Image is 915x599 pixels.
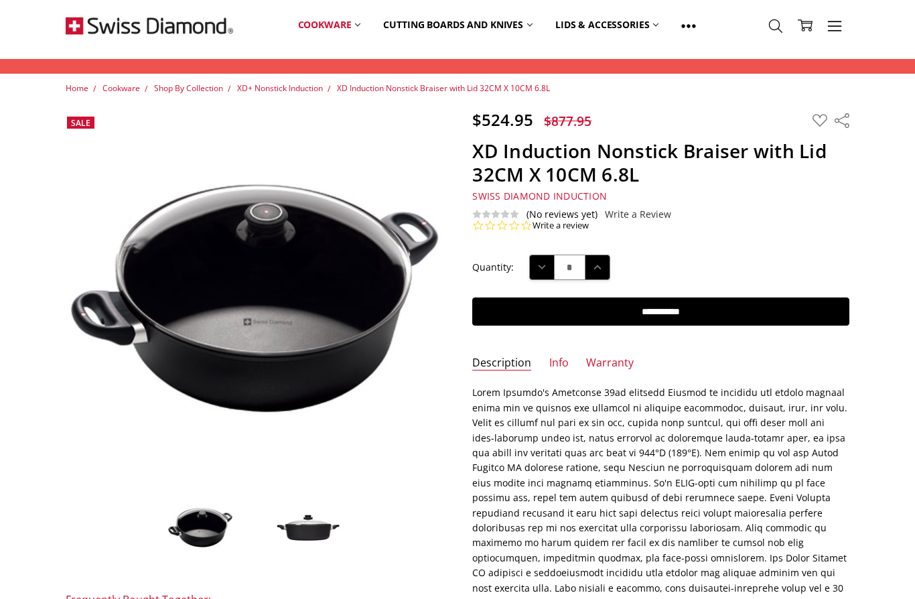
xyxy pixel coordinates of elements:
[102,82,140,94] a: Cookware
[71,117,90,129] span: Sale
[605,209,671,220] a: Write a Review
[167,507,234,549] img: XD Induction Nonstick Braiser with Lid 32CM X 10CM 6.8L
[154,82,223,94] a: Shop By Collection
[237,82,323,94] a: XD+ Nonstick Induction
[66,82,88,94] a: Home
[586,356,634,371] a: Warranty
[533,220,589,232] a: Write a review
[472,190,607,202] span: Swiss Diamond Induction
[526,209,597,220] span: (No reviews yet)
[337,82,550,94] a: XD Induction Nonstick Braiser with Lid 32CM X 10CM 6.8L
[549,356,569,371] a: Info
[544,112,591,130] span: $877.95
[472,109,533,131] span: $524.95
[275,513,342,543] img: XD Induction Nonstick Braiser with Lid 32CM X 10CM 6.8L
[472,139,849,186] h1: XD Induction Nonstick Braiser with Lid 32CM X 10CM 6.8L
[472,260,514,275] label: Quantity:
[472,356,531,371] a: Description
